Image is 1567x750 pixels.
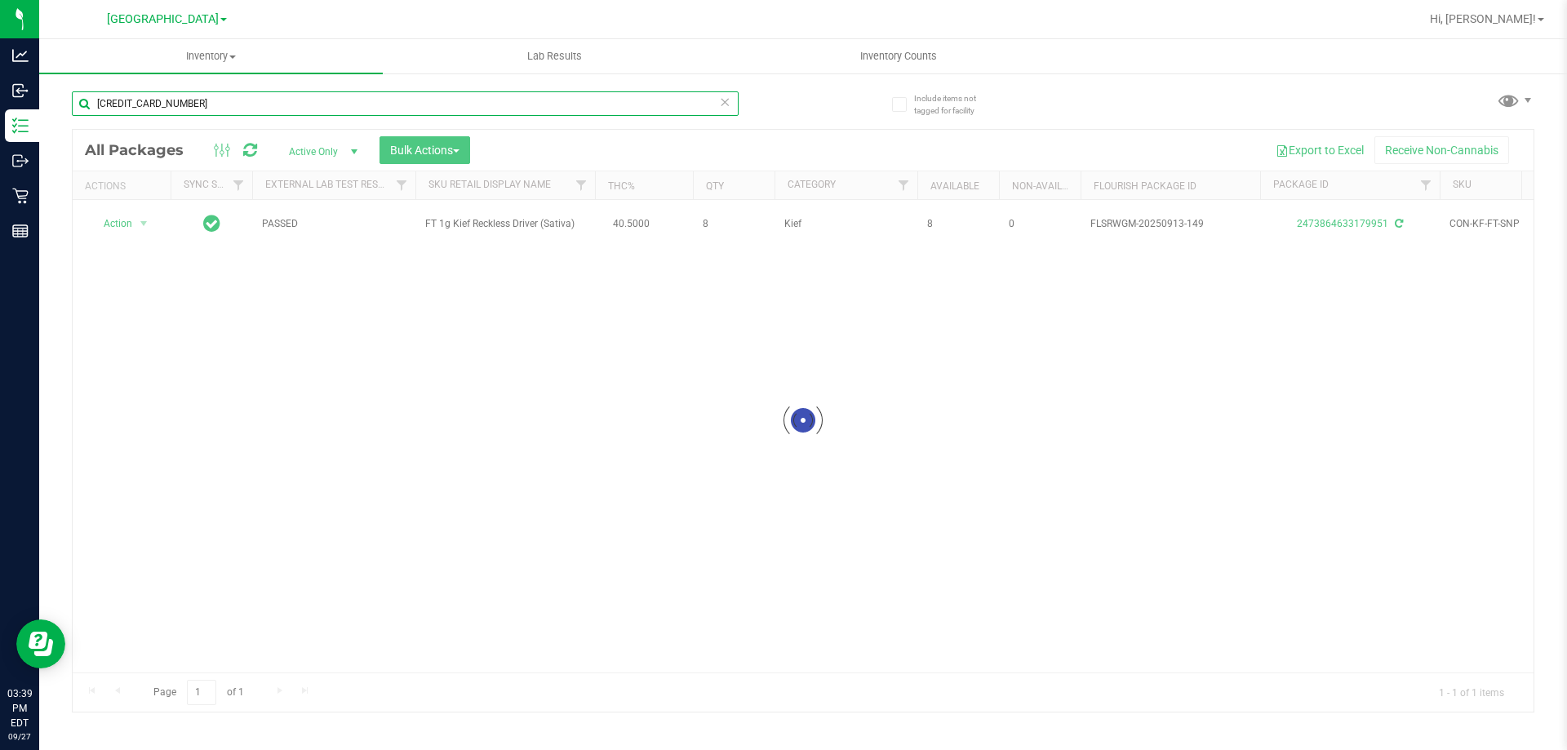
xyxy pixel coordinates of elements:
[72,91,739,116] input: Search Package ID, Item Name, SKU, Lot or Part Number...
[1430,12,1536,25] span: Hi, [PERSON_NAME]!
[838,49,959,64] span: Inventory Counts
[16,619,65,668] iframe: Resource center
[719,91,730,113] span: Clear
[505,49,604,64] span: Lab Results
[12,118,29,134] inline-svg: Inventory
[107,12,219,26] span: [GEOGRAPHIC_DATA]
[726,39,1070,73] a: Inventory Counts
[39,39,383,73] a: Inventory
[914,92,996,117] span: Include items not tagged for facility
[12,188,29,204] inline-svg: Retail
[7,730,32,743] p: 09/27
[7,686,32,730] p: 03:39 PM EDT
[39,49,383,64] span: Inventory
[12,47,29,64] inline-svg: Analytics
[12,153,29,169] inline-svg: Outbound
[383,39,726,73] a: Lab Results
[12,223,29,239] inline-svg: Reports
[12,82,29,99] inline-svg: Inbound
